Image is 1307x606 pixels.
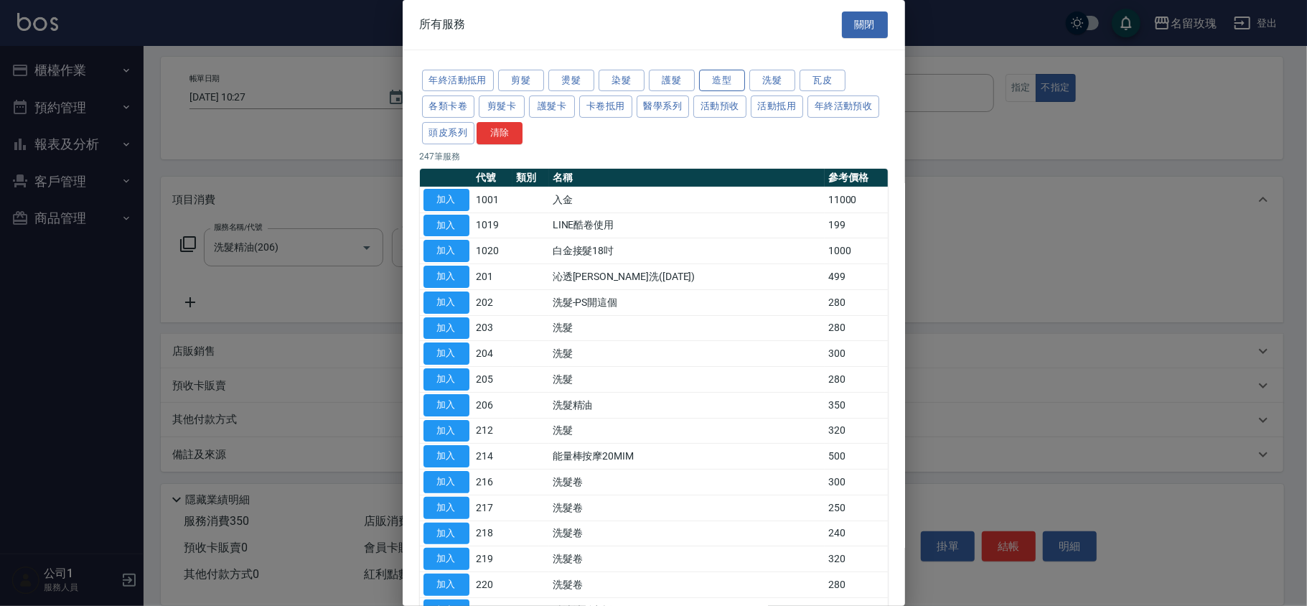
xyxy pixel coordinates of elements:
td: 洗髮卷 [549,521,825,546]
td: 206 [473,392,513,418]
td: 11000 [825,187,888,213]
button: 護髮 [649,70,695,92]
button: 加入 [423,189,469,211]
button: 加入 [423,574,469,596]
button: 染髮 [599,70,645,92]
button: 活動預收 [693,95,746,118]
td: 214 [473,444,513,470]
button: 醫學系列 [637,95,690,118]
td: 白金接髮18吋 [549,238,825,264]
button: 瓦皮 [800,70,845,92]
td: 217 [473,495,513,521]
button: 年終活動抵用 [422,70,494,92]
td: 280 [825,289,888,315]
button: 洗髮 [749,70,795,92]
button: 加入 [423,471,469,493]
button: 各類卡卷 [422,95,475,118]
button: 清除 [477,122,523,144]
button: 加入 [423,523,469,545]
td: LINE酷卷使用 [549,213,825,238]
button: 加入 [423,497,469,519]
td: 300 [825,470,888,495]
button: 加入 [423,215,469,237]
td: 250 [825,495,888,521]
button: 加入 [423,317,469,340]
td: 洗髮卷 [549,470,825,495]
button: 活動抵用 [751,95,804,118]
td: 洗髮卷 [549,572,825,598]
td: 1020 [473,238,513,264]
td: 499 [825,264,888,290]
button: 加入 [423,445,469,467]
button: 護髮卡 [529,95,575,118]
td: 洗髮 [549,315,825,341]
button: 剪髮 [498,70,544,92]
td: 350 [825,392,888,418]
td: 201 [473,264,513,290]
th: 類別 [512,169,548,187]
button: 加入 [423,548,469,570]
td: 500 [825,444,888,470]
td: 洗髮精油 [549,392,825,418]
button: 加入 [423,394,469,416]
td: 洗髮 [549,341,825,367]
th: 參考價格 [825,169,888,187]
td: 203 [473,315,513,341]
td: 入金 [549,187,825,213]
td: 212 [473,418,513,444]
td: 洗髮卷 [549,546,825,572]
td: 沁透[PERSON_NAME]洗([DATE]) [549,264,825,290]
button: 卡卷抵用 [579,95,632,118]
button: 加入 [423,240,469,262]
td: 1001 [473,187,513,213]
button: 燙髮 [548,70,594,92]
span: 所有服務 [420,17,466,32]
td: 220 [473,572,513,598]
td: 320 [825,546,888,572]
td: 280 [825,367,888,393]
button: 年終活動預收 [807,95,879,118]
td: 洗髮-PS開這個 [549,289,825,315]
th: 代號 [473,169,513,187]
button: 加入 [423,292,469,314]
td: 洗髮 [549,367,825,393]
td: 202 [473,289,513,315]
td: 洗髮 [549,418,825,444]
td: 280 [825,572,888,598]
td: 199 [825,213,888,238]
button: 剪髮卡 [479,95,525,118]
td: 216 [473,470,513,495]
td: 1000 [825,238,888,264]
td: 240 [825,521,888,546]
button: 造型 [699,70,745,92]
td: 1019 [473,213,513,238]
td: 能量棒按摩20MIM [549,444,825,470]
td: 205 [473,367,513,393]
td: 219 [473,546,513,572]
td: 280 [825,315,888,341]
button: 加入 [423,368,469,391]
button: 頭皮系列 [422,122,475,144]
td: 320 [825,418,888,444]
button: 加入 [423,420,469,442]
p: 247 筆服務 [420,150,888,163]
button: 關閉 [842,11,888,38]
td: 洗髮卷 [549,495,825,521]
td: 204 [473,341,513,367]
button: 加入 [423,266,469,288]
td: 218 [473,521,513,546]
td: 300 [825,341,888,367]
th: 名稱 [549,169,825,187]
button: 加入 [423,342,469,365]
